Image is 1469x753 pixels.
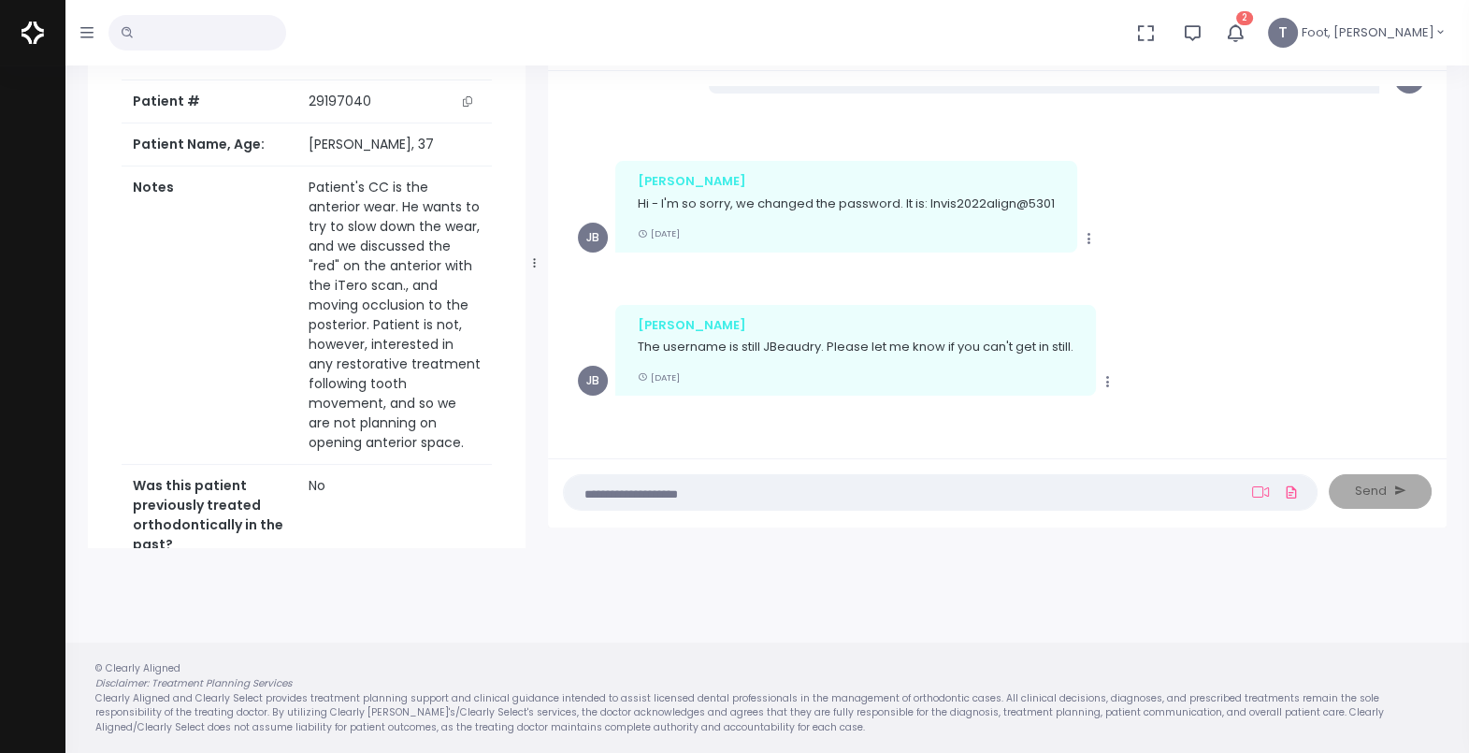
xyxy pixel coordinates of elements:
[22,13,44,52] img: Logo Horizontal
[1268,18,1298,48] span: T
[1248,485,1273,500] a: Add Loom Video
[297,167,492,465] td: Patient's CC is the anterior wear. He wants to try to slow down the wear, and we discussed the "r...
[95,676,292,690] em: Disclaimer: Treatment Planning Services
[638,172,1055,191] div: [PERSON_NAME]
[638,316,1073,335] div: [PERSON_NAME]
[638,195,1055,213] p: Hi - I'm so sorry, we changed the password. It is: Invis2022align@5301
[297,123,492,167] td: [PERSON_NAME], 37
[638,338,1073,356] p: The username is still JBeaudry. Please let me know if you can't get in still.
[122,123,297,167] th: Patient Name, Age:
[563,86,1432,441] div: scrollable content
[1280,475,1303,509] a: Add Files
[578,223,608,253] span: JB
[578,366,608,396] span: JB
[122,167,297,465] th: Notes
[1302,23,1434,42] span: Foot, [PERSON_NAME]
[122,465,297,567] th: Was this patient previously treated orthodontically in the past?
[638,371,680,384] small: [DATE]
[77,661,1458,734] div: © Clearly Aligned Clearly Aligned and Clearly Select provides treatment planning support and clin...
[297,465,492,567] td: No
[638,227,680,239] small: [DATE]
[297,80,492,123] td: 29197040
[1236,11,1253,25] span: 2
[122,80,297,123] th: Patient #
